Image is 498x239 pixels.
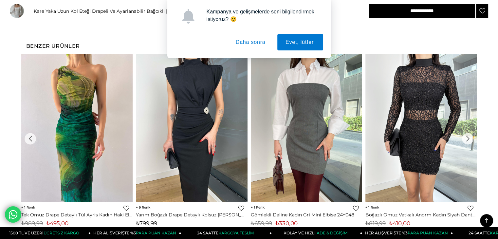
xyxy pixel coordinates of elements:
span: ₺989,99 [21,220,43,227]
span: 9 [136,205,150,210]
span: ₺819,99 [365,220,386,227]
span: ₺799,99 [136,220,157,227]
a: Favorilere Ekle [123,205,129,211]
button: Evet, lütfen [277,34,323,50]
a: Favorilere Ekle [353,205,359,211]
a: KOLAY VE HIZLIİADE & DEĞİŞİM! [272,227,362,239]
img: Yarım Boğazlı Drape Detaylı Kolsuz Norbert Kadın Siyah Beli Tokalı Krep Elbise 24k420 [136,54,247,202]
div: Kampanya ve gelişmelerde seni bilgilendirmek istiyoruz? 😊 [201,8,323,23]
img: Boğazlı Omuz Vatkalı Anorm Kadın Siyah Dantel Mini Elbise 24k298 [365,54,477,202]
a: Tek Omuz Drape Detaylı Tül Ayris Kadın Haki Elbise 23Y000569 [21,212,133,218]
a: 24 SAATTEKARGOYA TESLİM [181,227,272,239]
a: Gömlekli Daline Kadın Gri Mini Elbise 24Y048 [251,212,362,218]
a: Favorilere Ekle [238,205,244,211]
span: İADE & DEĞİŞİM! [315,230,348,235]
button: Daha sonra [228,34,274,50]
a: 1500 TL VE ÜZERİÜCRETSİZ KARGO [0,227,91,239]
span: ₺659,99 [251,220,272,227]
span: ÜCRETSİZ KARGO [44,230,79,235]
a: HER ALIŞVERİŞTE %3PARA PUAN KAZAN [91,227,181,239]
img: Gömlekli Daline Kadın Gri Mini Elbise 24Y048 [251,54,362,202]
a: Favorilere Ekle [468,205,473,211]
span: 1 [251,205,265,210]
span: 1 [21,205,35,210]
a: Boğazlı Omuz Vatkalı Anorm Kadın Siyah Dantel Mini Elbise 24k298 [365,212,477,218]
span: PARA PUAN KAZAN [136,230,176,235]
span: KARGOYA TESLİM [218,230,253,235]
a: HER ALIŞVERİŞTE %3PARA PUAN KAZAN [362,227,453,239]
span: 1 [365,205,379,210]
a: Yarım Boğazlı Drape Detaylı Kolsuz [PERSON_NAME] Siyah Beli Tokalı Krep Elbise 24k420 [136,212,247,218]
span: PARA PUAN KAZAN [408,230,448,235]
img: Tek Omuz Drape Detaylı Tül Ayris Kadın Haki Elbise 23Y000569 [21,54,133,202]
span: ₺410,00 [389,220,410,227]
span: ₺495,00 [46,220,68,227]
img: notification icon [181,9,195,24]
span: ₺330,00 [275,220,298,227]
